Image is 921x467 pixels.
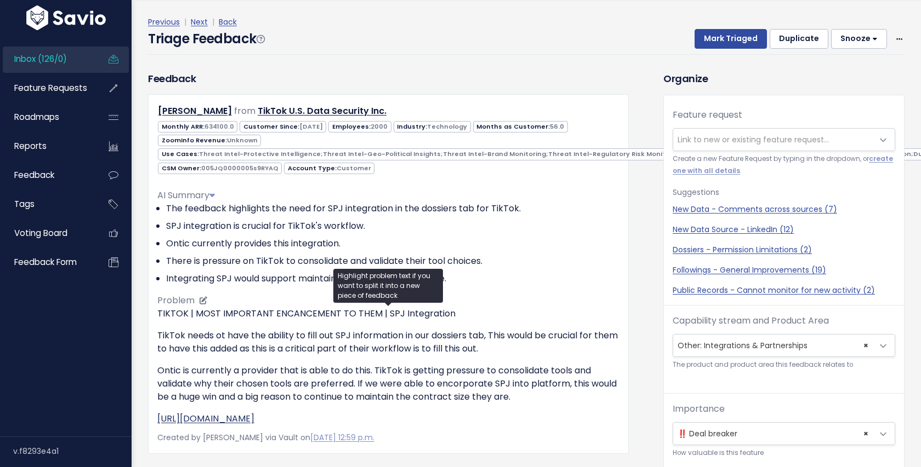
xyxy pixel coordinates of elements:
[166,237,619,250] li: Ontic currently provides this integration.
[166,202,619,215] li: The feedback highlights the need for SPJ integration in the dossiers tab for TikTok.
[166,272,619,285] li: Integrating SPJ would support maintaining TikTok’s contract size.
[337,164,371,172] span: Customer
[157,329,619,355] p: TikTok needs ot have the ability to fill out SPJ information in our dossiers tab, This would be c...
[14,140,47,152] span: Reports
[310,432,374,443] a: [DATE] 12:59 p.m.
[157,294,195,307] span: Problem
[673,153,895,177] small: Create a new Feature Request by typing in the dropdown, or .
[427,122,467,131] span: Technology
[863,423,868,445] span: ×
[673,402,725,416] label: Importance
[3,163,91,188] a: Feedback
[166,220,619,233] li: SPJ integration is crucial for TikTok's workflow.
[695,29,767,49] button: Mark Triaged
[158,135,261,146] span: ZoomInfo Revenue:
[550,122,564,131] span: 56.0
[673,314,829,327] label: Capability stream and Product Area
[673,186,895,199] p: Suggestions
[148,29,264,49] h4: Triage Feedback
[157,189,215,201] span: AI Summary
[14,256,77,268] span: Feedback form
[673,447,895,459] small: How valuable is this feature
[234,105,255,117] span: from
[663,71,905,86] h3: Organize
[673,224,895,235] a: New Data Source - LinkedIn (12)
[394,121,471,132] span: Industry:
[14,198,35,210] span: Tags
[3,76,91,101] a: Feature Requests
[227,136,258,145] span: Unknown
[24,5,109,30] img: logo-white.9d6f32f41409.svg
[473,121,568,132] span: Months as Customer:
[158,121,237,132] span: Monthly ARR:
[299,122,323,131] span: [DATE]
[157,307,619,320] p: TIKTOK | MOST IMPORTANT ENCANCEMENT TO THEM | SPJ Integration
[158,105,232,117] a: [PERSON_NAME]
[191,16,208,27] a: Next
[284,163,374,174] span: Account Type:
[673,422,895,445] span: ‼️ Deal breaker
[13,437,132,465] div: v.f8293e4a1
[673,264,895,276] a: Followings - General Improvements (19)
[158,163,282,174] span: CSM Owner:
[678,134,829,145] span: Link to new or existing feature request...
[673,285,895,296] a: Public Records - Cannot monitor for new activity (2)
[673,334,895,357] span: Other: Integrations & Partnerships
[673,204,895,215] a: New Data - Comments across sources (7)
[863,335,868,356] span: ×
[328,121,391,132] span: Employees:
[157,432,374,443] span: Created by [PERSON_NAME] via Vault on
[3,250,91,275] a: Feedback form
[182,16,189,27] span: |
[14,53,67,65] span: Inbox (126/0)
[673,244,895,256] a: Dossiers - Permission Limitations (2)
[166,255,619,268] li: There is pressure on TikTok to consolidate and validate their tool choices.
[3,192,91,217] a: Tags
[240,121,326,132] span: Customer Since:
[258,105,386,117] a: TikTok U.S. Data Security Inc.
[673,423,873,445] span: ‼️ Deal breaker
[157,412,254,425] a: [URL][DOMAIN_NAME]
[333,269,443,303] div: Highlight problem text if you want to split it into a new piece of feedback
[204,122,234,131] span: 634100.0
[770,29,828,49] button: Duplicate
[148,71,196,86] h3: Feedback
[14,111,59,123] span: Roadmaps
[3,221,91,246] a: Voting Board
[831,29,887,49] button: Snooze
[14,169,54,181] span: Feedback
[14,227,67,239] span: Voting Board
[673,335,873,356] span: Other: Integrations & Partnerships
[673,108,742,122] label: Feature request
[157,364,619,403] p: Ontic is currently a provider that is able to do this. TikTok is getting pressure to consolidate ...
[210,16,217,27] span: |
[673,359,895,371] small: The product and product area this feedback relates to
[3,134,91,159] a: Reports
[3,105,91,130] a: Roadmaps
[3,47,91,72] a: Inbox (126/0)
[673,154,893,175] a: create one with all details
[201,164,278,172] span: 005JQ0000005s9RYAQ
[371,122,388,131] span: 2000
[148,16,180,27] a: Previous
[14,82,87,94] span: Feature Requests
[219,16,237,27] a: Back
